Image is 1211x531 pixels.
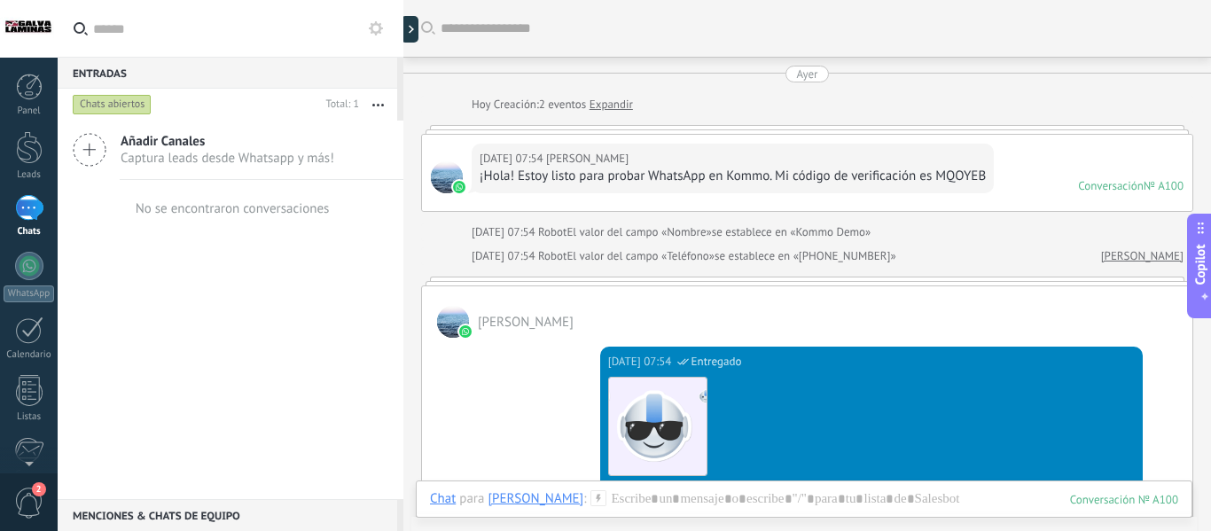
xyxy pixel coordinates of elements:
[1191,244,1209,285] span: Copilot
[4,349,55,361] div: Calendario
[1101,247,1184,265] a: [PERSON_NAME]
[488,490,583,506] div: Eduardo de la Torre
[4,226,55,238] div: Chats
[472,96,494,113] div: Hoy
[437,306,469,338] span: Eduardo de la Torre
[609,378,707,475] img: 183.png
[32,482,46,496] span: 2
[608,353,675,371] div: [DATE] 07:54
[478,314,574,331] span: Eduardo de la Torre
[472,247,538,265] div: [DATE] 07:54
[546,150,629,168] span: Eduardo de la Torre
[691,353,742,371] span: Entregado
[538,248,566,263] span: Robot
[121,150,334,167] span: Captura leads desde Whatsapp y más!
[566,247,715,265] span: El valor del campo «Teléfono»
[1070,492,1178,507] div: 100
[58,57,397,89] div: Entradas
[4,285,54,302] div: WhatsApp
[58,499,397,531] div: Menciones & Chats de equipo
[472,96,633,113] div: Creación:
[4,411,55,423] div: Listas
[453,181,465,193] img: waba.svg
[4,105,55,117] div: Panel
[136,200,330,217] div: No se encontraron conversaciones
[459,325,472,338] img: waba.svg
[319,96,359,113] div: Total: 1
[359,89,397,121] button: Más
[121,133,334,150] span: Añadir Canales
[566,223,711,241] span: El valor del campo «Nombre»
[73,94,152,115] div: Chats abiertos
[480,150,546,168] div: [DATE] 07:54
[590,96,633,113] a: Expandir
[4,169,55,181] div: Leads
[538,224,566,239] span: Robot
[401,16,418,43] div: Ocultar
[715,247,896,265] span: se establece en «[PHONE_NUMBER]»
[583,490,586,508] span: :
[472,223,538,241] div: [DATE] 07:54
[480,168,986,185] div: ¡Hola! Estoy listo para probar WhatsApp en Kommo. Mi código de verificación es MQOYEB
[796,66,817,82] div: Ayer
[1078,178,1144,193] div: Conversación
[539,96,586,113] span: 2 eventos
[459,490,484,508] span: para
[1144,178,1184,193] div: № A100
[431,161,463,193] span: Eduardo de la Torre
[712,223,871,241] span: se establece en «Kommo Demo»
